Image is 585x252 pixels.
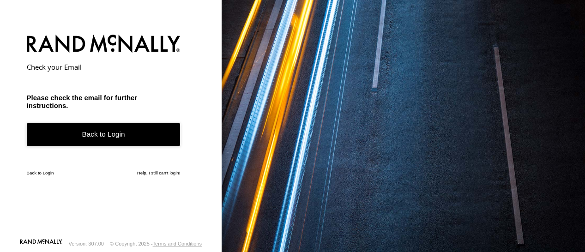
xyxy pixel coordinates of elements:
h3: Please check the email for further instructions. [27,94,181,109]
div: © Copyright 2025 - [110,241,202,246]
a: Back to Login [27,123,181,146]
a: Back to Login [27,170,54,175]
a: Visit our Website [20,239,62,248]
a: Terms and Conditions [153,241,202,246]
h2: Check your Email [27,62,181,72]
a: Help, I still can't login! [137,170,181,175]
div: Version: 307.00 [69,241,104,246]
img: Rand McNally [27,33,181,56]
